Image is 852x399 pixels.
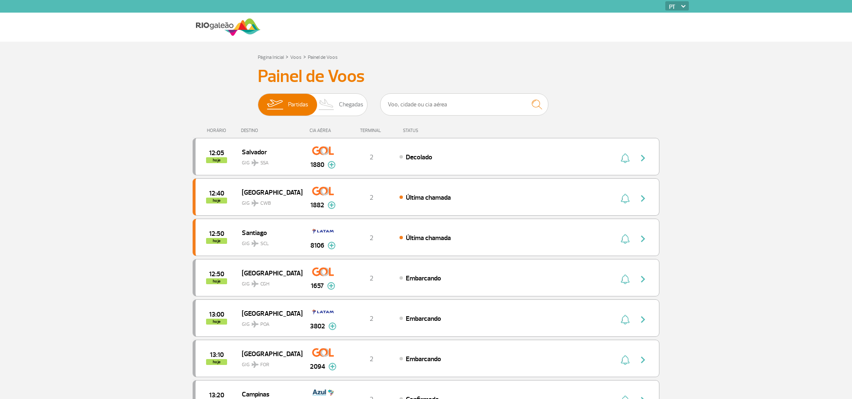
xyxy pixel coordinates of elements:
[288,94,308,116] span: Partidas
[339,94,363,116] span: Chegadas
[242,235,296,248] span: GIG
[638,193,648,203] img: seta-direita-painel-voo.svg
[406,234,451,242] span: Última chamada
[251,159,259,166] img: destiny_airplane.svg
[209,231,224,237] span: 2025-09-28 12:50:00
[311,281,324,291] span: 1657
[310,160,324,170] span: 1880
[209,190,224,196] span: 2025-09-28 12:40:00
[638,355,648,365] img: seta-direita-painel-voo.svg
[242,276,296,288] span: GIG
[310,321,325,331] span: 3802
[251,361,259,368] img: destiny_airplane.svg
[328,242,336,249] img: mais-info-painel-voo.svg
[251,280,259,287] img: destiny_airplane.svg
[260,280,270,288] span: CGH
[621,355,630,365] img: sino-painel-voo.svg
[258,54,284,61] a: Página Inicial
[406,193,451,202] span: Última chamada
[241,128,302,133] div: DESTINO
[310,240,324,251] span: 8106
[370,153,373,161] span: 2
[242,155,296,167] span: GIG
[406,355,441,363] span: Embarcando
[286,52,288,61] a: >
[344,128,399,133] div: TERMINAL
[621,153,630,163] img: sino-painel-voo.svg
[209,271,224,277] span: 2025-09-28 12:50:00
[206,278,227,284] span: hoje
[209,312,224,317] span: 2025-09-28 13:00:00
[621,274,630,284] img: sino-painel-voo.svg
[328,201,336,209] img: mais-info-painel-voo.svg
[638,274,648,284] img: seta-direita-painel-voo.svg
[638,234,648,244] img: seta-direita-painel-voo.svg
[260,240,269,248] span: SCL
[370,234,373,242] span: 2
[638,153,648,163] img: seta-direita-painel-voo.svg
[206,359,227,365] span: hoje
[242,308,296,319] span: [GEOGRAPHIC_DATA]
[310,362,325,372] span: 2094
[406,314,441,323] span: Embarcando
[328,322,336,330] img: mais-info-painel-voo.svg
[290,54,302,61] a: Voos
[251,200,259,206] img: destiny_airplane.svg
[370,193,373,202] span: 2
[206,238,227,244] span: hoje
[380,93,548,116] input: Voo, cidade ou cia aérea
[206,198,227,203] span: hoje
[242,357,296,369] span: GIG
[303,52,306,61] a: >
[302,128,344,133] div: CIA AÉREA
[206,157,227,163] span: hoje
[308,54,338,61] a: Painel de Voos
[209,150,224,156] span: 2025-09-28 12:05:00
[621,234,630,244] img: sino-painel-voo.svg
[260,159,269,167] span: SSA
[260,361,269,369] span: FOR
[195,128,241,133] div: HORÁRIO
[327,282,335,290] img: mais-info-painel-voo.svg
[310,200,324,210] span: 1882
[406,153,432,161] span: Decolado
[328,363,336,370] img: mais-info-painel-voo.svg
[210,352,224,358] span: 2025-09-28 13:10:00
[209,392,224,398] span: 2025-09-28 13:20:00
[406,274,441,283] span: Embarcando
[242,146,296,157] span: Salvador
[621,193,630,203] img: sino-painel-voo.svg
[206,319,227,325] span: hoje
[370,274,373,283] span: 2
[370,314,373,323] span: 2
[328,161,336,169] img: mais-info-painel-voo.svg
[638,314,648,325] img: seta-direita-painel-voo.svg
[242,267,296,278] span: [GEOGRAPHIC_DATA]
[251,321,259,328] img: destiny_airplane.svg
[242,227,296,238] span: Santiago
[314,94,339,116] img: slider-desembarque
[262,94,288,116] img: slider-embarque
[370,355,373,363] span: 2
[242,348,296,359] span: [GEOGRAPHIC_DATA]
[251,240,259,247] img: destiny_airplane.svg
[621,314,630,325] img: sino-painel-voo.svg
[242,195,296,207] span: GIG
[260,321,270,328] span: POA
[399,128,467,133] div: STATUS
[258,66,594,87] h3: Painel de Voos
[242,187,296,198] span: [GEOGRAPHIC_DATA]
[242,316,296,328] span: GIG
[260,200,271,207] span: CWB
